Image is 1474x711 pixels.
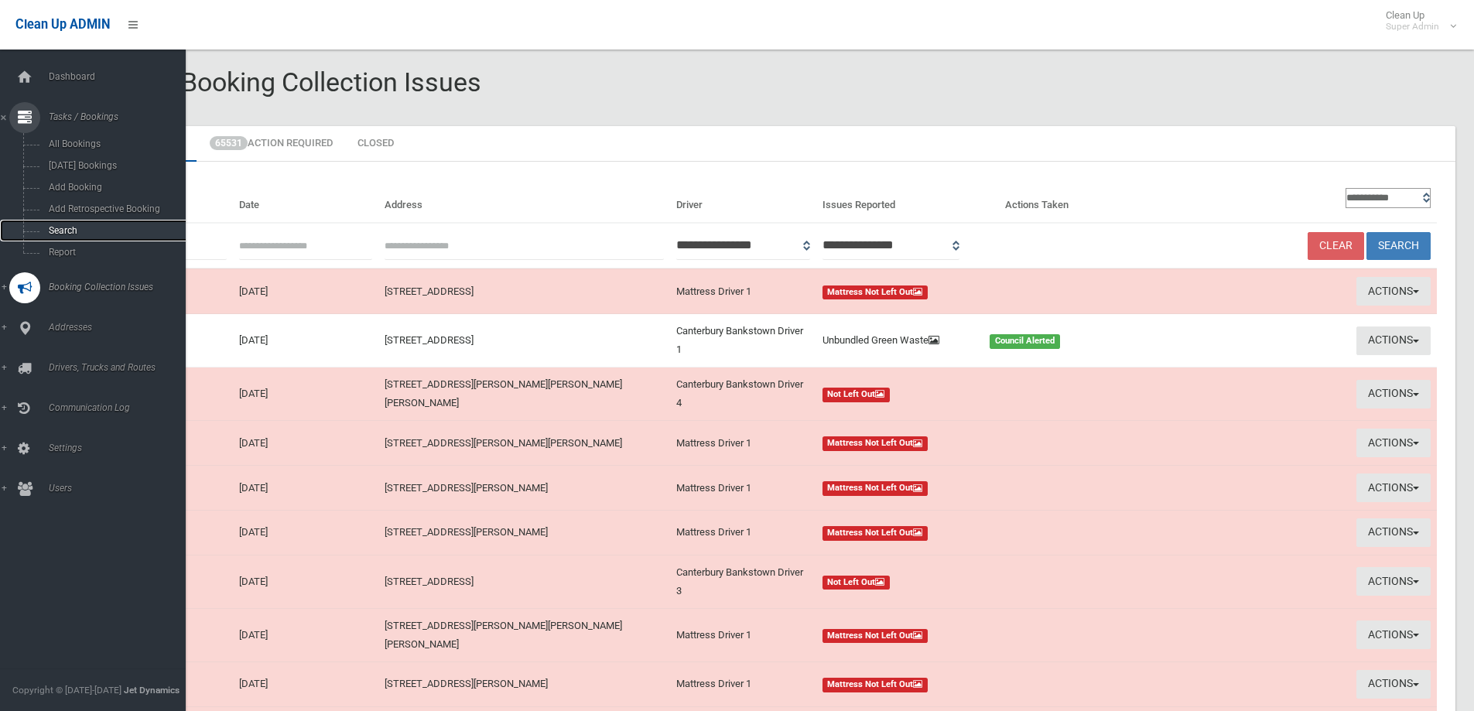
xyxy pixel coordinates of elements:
[44,71,197,82] span: Dashboard
[15,17,110,32] span: Clean Up ADMIN
[124,685,180,696] strong: Jet Dynamics
[210,136,248,150] span: 65531
[1356,473,1431,502] button: Actions
[822,526,929,541] span: Mattress Not Left Out
[378,466,670,511] td: [STREET_ADDRESS][PERSON_NAME]
[1356,429,1431,457] button: Actions
[44,247,184,258] span: Report
[378,661,670,706] td: [STREET_ADDRESS][PERSON_NAME]
[822,678,929,692] span: Mattress Not Left Out
[68,67,481,97] span: Reported Booking Collection Issues
[44,443,197,453] span: Settings
[1386,21,1439,32] small: Super Admin
[1356,567,1431,596] button: Actions
[12,685,121,696] span: Copyright © [DATE]-[DATE]
[44,138,184,149] span: All Bookings
[670,367,816,421] td: Canterbury Bankstown Driver 4
[670,421,816,466] td: Mattress Driver 1
[378,180,670,223] th: Address
[233,268,379,313] td: [DATE]
[670,510,816,555] td: Mattress Driver 1
[822,629,929,644] span: Mattress Not Left Out
[822,479,1139,497] a: Mattress Not Left Out
[670,314,816,367] td: Canterbury Bankstown Driver 1
[44,282,197,292] span: Booking Collection Issues
[378,268,670,313] td: [STREET_ADDRESS]
[233,555,379,608] td: [DATE]
[1308,232,1364,261] a: Clear
[822,388,891,402] span: Not Left Out
[378,314,670,367] td: [STREET_ADDRESS]
[233,314,379,367] td: [DATE]
[816,180,1000,223] th: Issues Reported
[822,523,1139,542] a: Mattress Not Left Out
[822,576,891,590] span: Not Left Out
[822,331,1139,350] a: Unbundled Green Waste Council Alerted
[1366,232,1431,261] button: Search
[1356,277,1431,306] button: Actions
[822,481,929,496] span: Mattress Not Left Out
[822,573,1139,591] a: Not Left Out
[44,225,184,236] span: Search
[378,510,670,555] td: [STREET_ADDRESS][PERSON_NAME]
[378,555,670,608] td: [STREET_ADDRESS]
[44,483,197,494] span: Users
[378,608,670,661] td: [STREET_ADDRESS][PERSON_NAME][PERSON_NAME][PERSON_NAME]
[822,385,1139,403] a: Not Left Out
[233,608,379,661] td: [DATE]
[233,510,379,555] td: [DATE]
[822,285,929,300] span: Mattress Not Left Out
[822,436,929,451] span: Mattress Not Left Out
[233,661,379,706] td: [DATE]
[822,626,1139,644] a: Mattress Not Left Out
[670,608,816,661] td: Mattress Driver 1
[1356,620,1431,649] button: Actions
[44,160,184,171] span: [DATE] Bookings
[44,182,184,193] span: Add Booking
[1356,380,1431,408] button: Actions
[233,367,379,421] td: [DATE]
[1356,326,1431,355] button: Actions
[990,334,1060,349] span: Council Alerted
[44,362,197,373] span: Drivers, Trucks and Routes
[822,434,1139,453] a: Mattress Not Left Out
[1356,518,1431,547] button: Actions
[670,555,816,608] td: Canterbury Bankstown Driver 3
[44,402,197,413] span: Communication Log
[44,111,197,122] span: Tasks / Bookings
[44,322,197,333] span: Addresses
[198,126,344,162] a: 65531Action Required
[670,661,816,706] td: Mattress Driver 1
[822,282,1139,301] a: Mattress Not Left Out
[813,331,981,350] div: Unbundled Green Waste
[999,180,1145,223] th: Actions Taken
[233,466,379,511] td: [DATE]
[1378,9,1455,32] span: Clean Up
[233,421,379,466] td: [DATE]
[378,367,670,421] td: [STREET_ADDRESS][PERSON_NAME][PERSON_NAME][PERSON_NAME]
[670,268,816,313] td: Mattress Driver 1
[44,203,184,214] span: Add Retrospective Booking
[670,180,816,223] th: Driver
[1356,670,1431,699] button: Actions
[346,126,405,162] a: Closed
[233,180,379,223] th: Date
[378,421,670,466] td: [STREET_ADDRESS][PERSON_NAME][PERSON_NAME]
[670,466,816,511] td: Mattress Driver 1
[822,675,1139,693] a: Mattress Not Left Out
